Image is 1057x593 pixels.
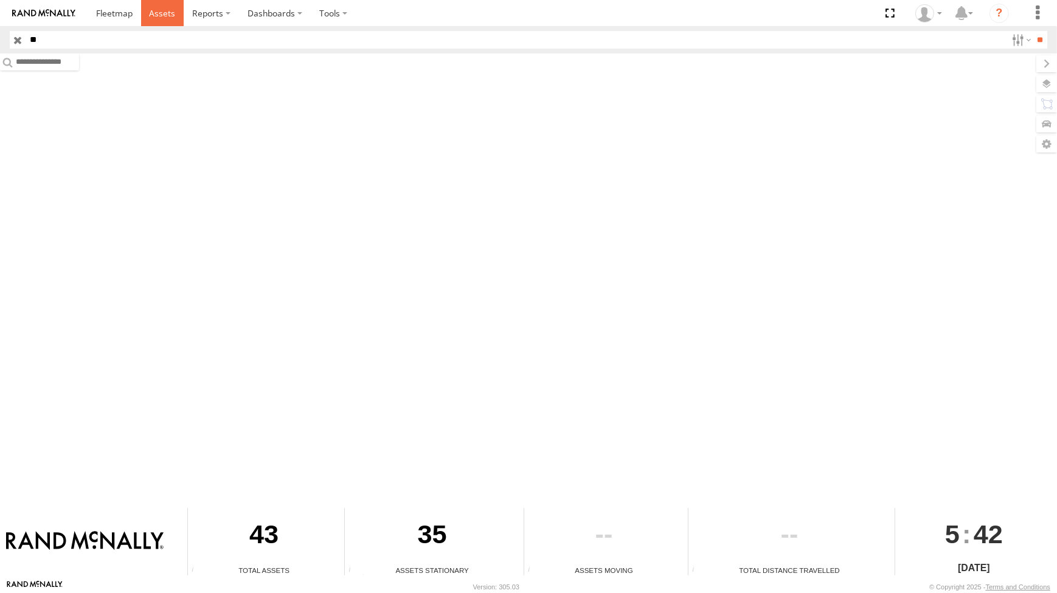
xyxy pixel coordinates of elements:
[473,583,519,591] div: Version: 305.03
[688,565,890,575] div: Total Distance Travelled
[895,508,1053,560] div: :
[1036,135,1057,153] label: Map Settings
[895,561,1053,575] div: [DATE]
[911,4,946,22] div: Jaydon Walker
[989,4,1009,23] i: ?
[1007,31,1033,49] label: Search Filter Options
[688,566,707,575] div: Total distance travelled by all assets within specified date range and applied filters
[188,566,206,575] div: Total number of Enabled Assets
[345,566,363,575] div: Total number of assets current stationary.
[188,508,340,565] div: 43
[524,566,542,575] div: Total number of assets current in transit.
[945,508,960,560] span: 5
[974,508,1003,560] span: 42
[345,565,519,575] div: Assets Stationary
[345,508,519,565] div: 35
[7,581,63,593] a: Visit our Website
[6,531,164,552] img: Rand McNally
[986,583,1050,591] a: Terms and Conditions
[188,565,340,575] div: Total Assets
[12,9,75,18] img: rand-logo.svg
[929,583,1050,591] div: © Copyright 2025 -
[524,565,684,575] div: Assets Moving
